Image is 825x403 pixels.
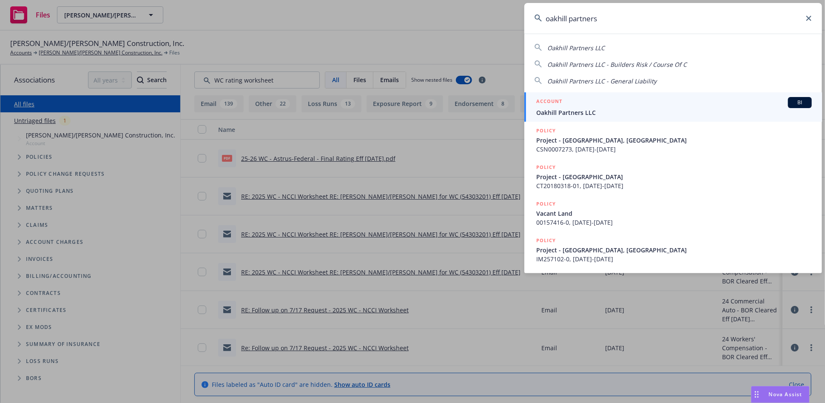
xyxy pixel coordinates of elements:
[536,254,812,263] span: IM257102-0, [DATE]-[DATE]
[536,126,556,135] h5: POLICY
[524,3,822,34] input: Search...
[547,44,605,52] span: Oakhill Partners LLC
[536,97,562,107] h5: ACCOUNT
[536,209,812,218] span: Vacant Land
[536,163,556,171] h5: POLICY
[536,236,556,245] h5: POLICY
[547,60,687,69] span: Oakhill Partners LLC - Builders Risk / Course Of C
[524,195,822,232] a: POLICYVacant Land00157416-0, [DATE]-[DATE]
[536,246,812,254] span: Project - [GEOGRAPHIC_DATA], [GEOGRAPHIC_DATA]
[536,145,812,154] span: CSN0007273, [DATE]-[DATE]
[751,386,810,403] button: Nova Assist
[791,99,808,106] span: BI
[547,77,657,85] span: Oakhill Partners LLC - General Liability
[536,172,812,181] span: Project - [GEOGRAPHIC_DATA]
[536,136,812,145] span: Project - [GEOGRAPHIC_DATA], [GEOGRAPHIC_DATA]
[524,122,822,158] a: POLICYProject - [GEOGRAPHIC_DATA], [GEOGRAPHIC_DATA]CSN0007273, [DATE]-[DATE]
[536,218,812,227] span: 00157416-0, [DATE]-[DATE]
[536,108,812,117] span: Oakhill Partners LLC
[524,92,822,122] a: ACCOUNTBIOakhill Partners LLC
[751,386,762,403] div: Drag to move
[536,181,812,190] span: CT20180318-01, [DATE]-[DATE]
[536,200,556,208] h5: POLICY
[524,158,822,195] a: POLICYProject - [GEOGRAPHIC_DATA]CT20180318-01, [DATE]-[DATE]
[524,232,822,268] a: POLICYProject - [GEOGRAPHIC_DATA], [GEOGRAPHIC_DATA]IM257102-0, [DATE]-[DATE]
[769,391,802,398] span: Nova Assist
